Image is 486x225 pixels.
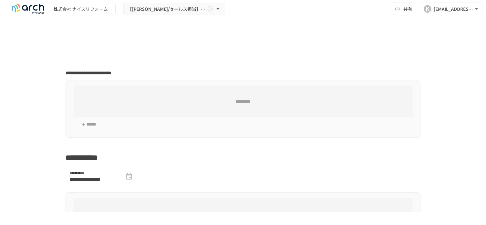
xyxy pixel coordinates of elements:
span: 【[PERSON_NAME]/セールス担当】株式会社 ナイスリフォーム様_スポットサポート [128,5,206,13]
div: 株式会社 ナイスリフォーム [53,6,108,12]
button: 【[PERSON_NAME]/セールス担当】株式会社 ナイスリフォーム様_スポットサポート [123,3,225,15]
div: K [424,5,431,13]
div: [EMAIL_ADDRESS][DOMAIN_NAME] [434,5,473,13]
span: 共有 [403,5,412,12]
button: 共有 [391,3,417,15]
button: K[EMAIL_ADDRESS][DOMAIN_NAME] [420,3,483,15]
img: logo-default@2x-9cf2c760.svg [8,4,48,14]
